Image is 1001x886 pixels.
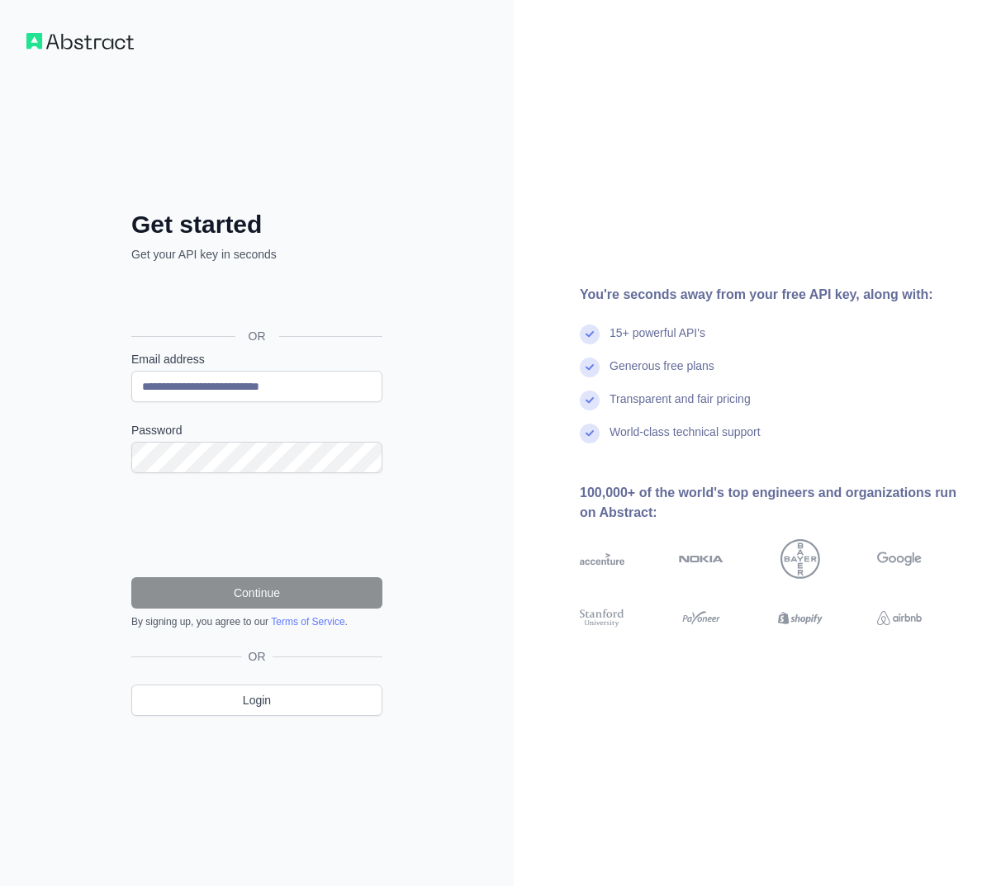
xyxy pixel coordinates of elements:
iframe: reCAPTCHA [131,493,382,557]
p: Get your API key in seconds [131,246,382,263]
span: OR [235,328,279,344]
button: Continue [131,577,382,609]
a: Terms of Service [271,616,344,628]
img: google [877,539,922,579]
img: accenture [580,539,624,579]
div: You're seconds away from your free API key, along with: [580,285,975,305]
img: Workflow [26,33,134,50]
a: Login [131,685,382,716]
div: Transparent and fair pricing [610,391,751,424]
img: airbnb [877,607,922,629]
img: bayer [780,539,820,579]
img: payoneer [679,607,723,629]
img: stanford university [580,607,624,629]
div: World-class technical support [610,424,761,457]
div: 15+ powerful API's [610,325,705,358]
iframe: Sign in with Google Button [123,281,387,317]
h2: Get started [131,210,382,239]
img: check mark [580,325,600,344]
img: nokia [679,539,723,579]
div: 100,000+ of the world's top engineers and organizations run on Abstract: [580,483,975,523]
span: OR [242,648,273,665]
img: check mark [580,391,600,410]
div: Generous free plans [610,358,714,391]
img: shopify [778,607,823,629]
label: Password [131,422,382,438]
label: Email address [131,351,382,367]
img: check mark [580,424,600,443]
div: Sign in with Google. Opens in new tab [131,281,379,317]
img: check mark [580,358,600,377]
div: By signing up, you agree to our . [131,615,382,628]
